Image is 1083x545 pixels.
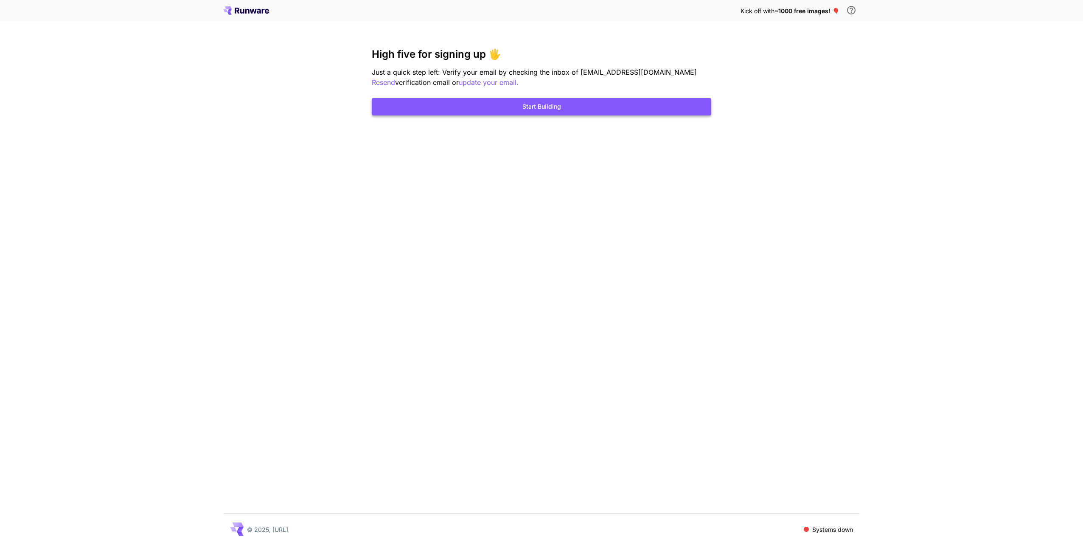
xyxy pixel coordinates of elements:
[843,2,860,19] button: In order to qualify for free credit, you need to sign up with a business email address and click ...
[372,98,711,115] button: Start Building
[372,77,395,88] button: Resend
[774,7,839,14] span: ~1000 free images! 🎈
[741,7,774,14] span: Kick off with
[372,48,711,60] h3: High five for signing up 🖐️
[372,68,697,76] span: Just a quick step left: Verify your email by checking the inbox of [EMAIL_ADDRESS][DOMAIN_NAME]
[812,525,853,534] p: Systems down
[459,77,519,88] button: update your email.
[395,78,459,87] span: verification email or
[247,525,288,534] p: © 2025, [URL]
